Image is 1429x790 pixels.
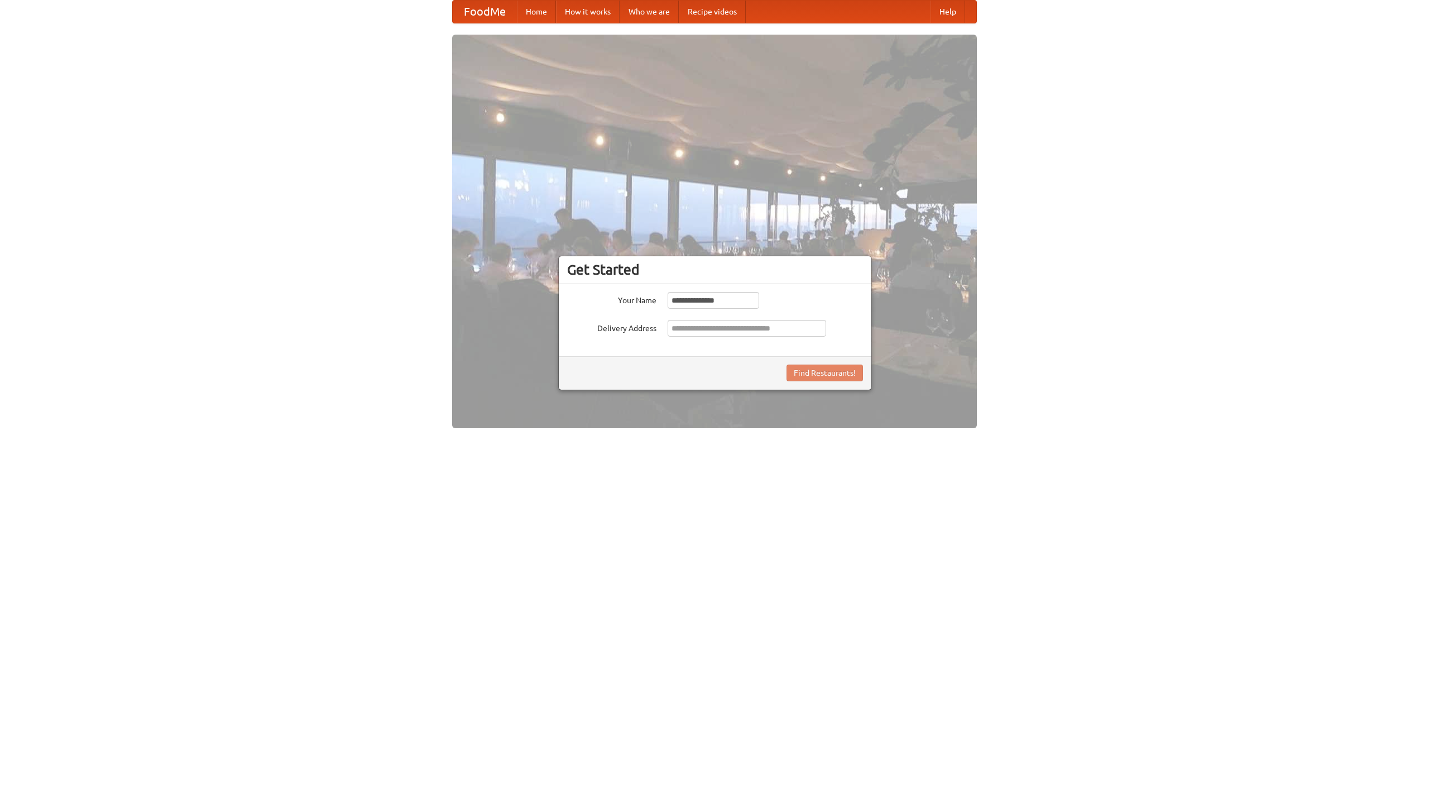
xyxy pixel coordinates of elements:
label: Your Name [567,292,656,306]
h3: Get Started [567,261,863,278]
a: Home [517,1,556,23]
button: Find Restaurants! [787,365,863,381]
a: Who we are [620,1,679,23]
a: FoodMe [453,1,517,23]
a: How it works [556,1,620,23]
a: Help [931,1,965,23]
a: Recipe videos [679,1,746,23]
label: Delivery Address [567,320,656,334]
